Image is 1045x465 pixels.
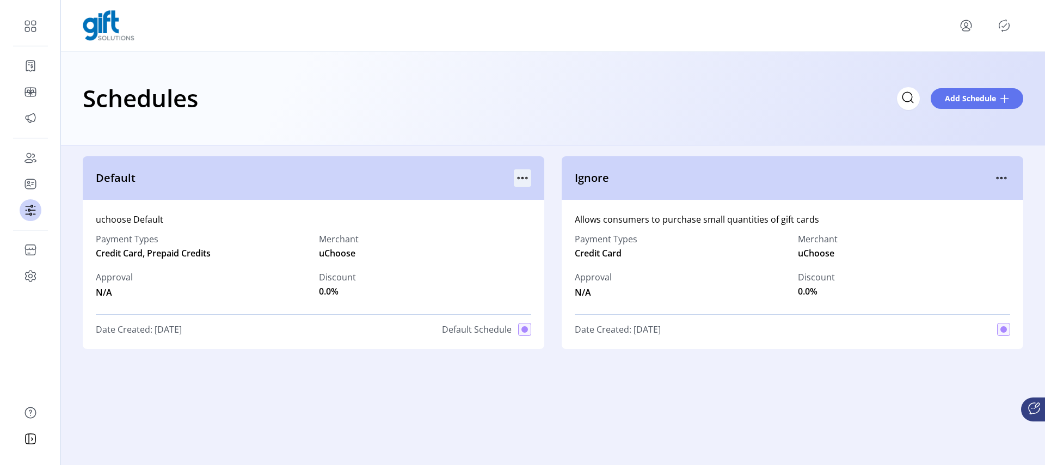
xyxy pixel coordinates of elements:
label: Payment Types [96,233,308,246]
button: Add Schedule [931,88,1023,109]
button: menu [957,17,975,34]
span: Credit Card [575,247,622,260]
input: Search [897,87,920,110]
span: N/A [96,284,133,299]
label: Merchant [319,233,359,246]
span: 0.0% [798,285,817,298]
div: Allows consumers to purchase small quantities of gift cards [575,213,1010,226]
span: uChoose [798,247,834,260]
span: Credit Card, Prepaid Credits [96,247,308,260]
span: Default [96,170,514,186]
span: uChoose [319,247,355,260]
label: Discount [319,271,356,284]
span: Approval [96,271,133,284]
span: Ignore [575,170,993,186]
button: Publisher Panel [995,17,1013,34]
h1: Schedules [83,79,198,117]
img: logo [83,10,134,41]
span: Default Schedule [442,323,512,336]
button: menu [993,169,1010,187]
div: uchoose Default [96,213,531,226]
span: N/A [575,284,612,299]
span: Date Created: [DATE] [575,323,661,336]
span: 0.0% [319,285,339,298]
label: Discount [798,271,835,284]
label: Merchant [798,233,838,246]
button: menu [514,169,531,187]
span: Date Created: [DATE] [96,323,182,336]
span: Add Schedule [945,93,996,104]
label: Payment Types [575,233,637,246]
span: Approval [575,271,612,284]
